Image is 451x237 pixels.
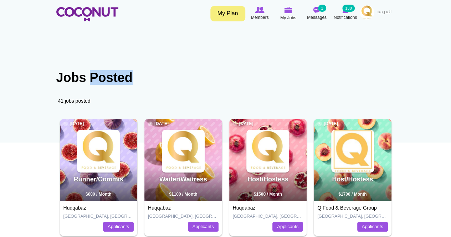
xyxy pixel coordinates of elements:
[247,130,288,172] img: Q Food & Beverage Group
[63,205,86,211] a: Huqqabaz
[63,121,84,127] span: [DATE]
[272,222,303,232] a: Applicants
[233,213,303,220] p: [GEOGRAPHIC_DATA], [GEOGRAPHIC_DATA]
[342,5,354,12] small: 138
[313,7,321,13] img: Messages
[318,5,326,12] small: 1
[357,222,388,232] a: Applicants
[103,222,134,232] a: Applicants
[169,192,197,197] span: $1100 / Month
[280,14,296,21] span: My Jobs
[188,222,219,232] a: Applicants
[148,121,169,127] span: [DATE]
[338,192,367,197] span: $1700 / Month
[342,7,348,13] img: Notifications
[307,14,327,21] span: Messages
[63,213,134,220] p: [GEOGRAPHIC_DATA], [GEOGRAPHIC_DATA]
[163,130,204,172] img: Q Food & Beverage Group
[56,71,395,85] h1: Jobs Posted
[374,5,395,20] a: العربية
[331,5,360,22] a: Notifications Notifications 138
[251,14,268,21] span: Members
[255,7,264,13] img: Browse Members
[210,6,245,21] a: My Plan
[246,5,274,22] a: Browse Members Members
[303,5,331,22] a: Messages Messages 1
[334,14,357,21] span: Notifications
[148,213,219,220] p: [GEOGRAPHIC_DATA], [GEOGRAPHIC_DATA]
[247,176,288,183] a: Host/Hostess
[56,7,118,21] img: Home
[159,176,207,183] a: Waiter/Waitress
[332,176,373,183] a: Host/Hostess
[317,213,388,220] p: [GEOGRAPHIC_DATA], [GEOGRAPHIC_DATA]
[317,121,338,127] span: [DATE]
[74,176,123,183] a: Runner/Commis
[274,5,303,22] a: My Jobs My Jobs
[233,205,256,211] a: Huqqabaz
[148,205,171,211] a: Huqqabaz
[233,121,253,127] span: [DATE]
[78,130,119,172] img: Q Food & Beverage Group
[317,205,377,211] a: Q Food & Beverage Group
[254,192,282,197] span: $1500 / Month
[56,92,395,110] div: 41 jobs posted
[285,7,292,13] img: My Jobs
[86,192,112,197] span: $600 / Month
